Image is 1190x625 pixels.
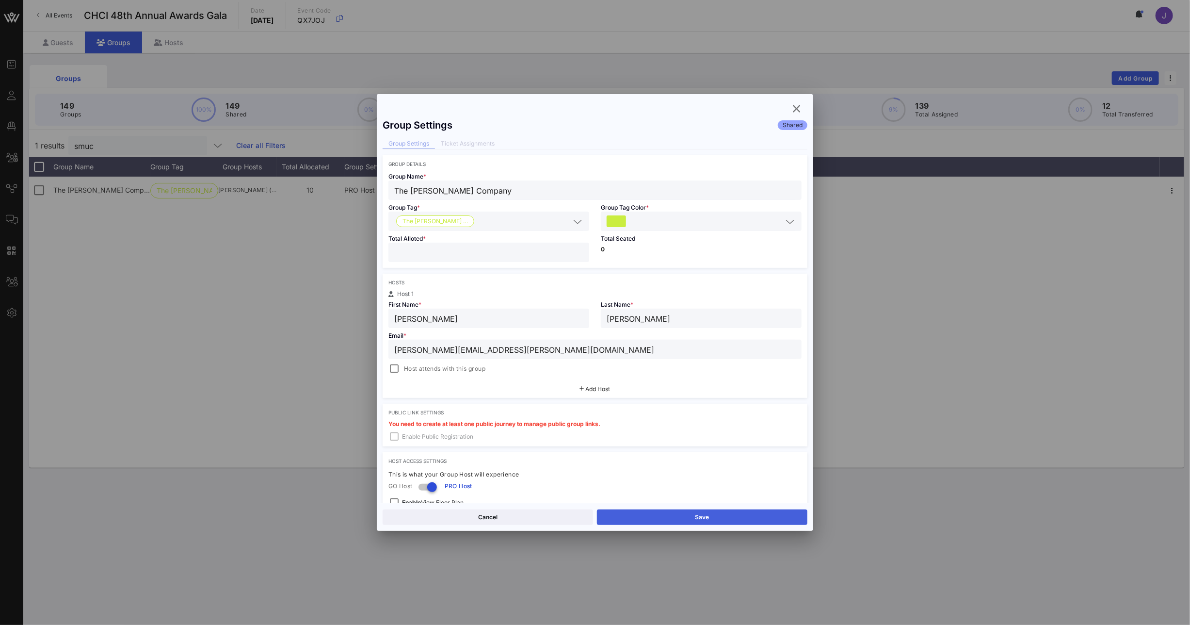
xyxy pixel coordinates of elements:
span: Add Host [586,385,611,393]
div: Hosts [388,280,802,285]
p: 0 [601,247,802,252]
span: Last Name [601,301,633,308]
span: Host 1 [397,290,414,297]
div: Public Link Settings [388,410,802,415]
span: Group Name [388,173,426,180]
span: First Name [388,301,421,308]
div: Group Settings [383,119,452,131]
span: You need to create at least one public journey to manage public group links. [388,420,600,428]
div: Group Details [388,161,802,167]
div: The J.M. Smucker Company [388,212,589,231]
button: Save [597,510,807,525]
button: Cancel [383,510,593,525]
span: Email [388,332,406,339]
span: Total Seated [601,235,635,242]
span: View Floor Plan [402,498,464,508]
span: Group Tag [388,204,420,211]
div: Host Access Settings [388,458,802,464]
span: Group Tag Color [601,204,649,211]
span: GO Host [388,481,413,491]
span: The [PERSON_NAME] … [402,216,468,227]
span: Total Alloted [388,235,426,242]
div: This is what your Group Host will experience [388,470,802,479]
button: Add Host [580,386,611,392]
strong: Enable [402,499,421,506]
span: PRO Host [445,481,472,491]
span: Host attends with this group [404,364,485,374]
div: Shared [778,120,807,130]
